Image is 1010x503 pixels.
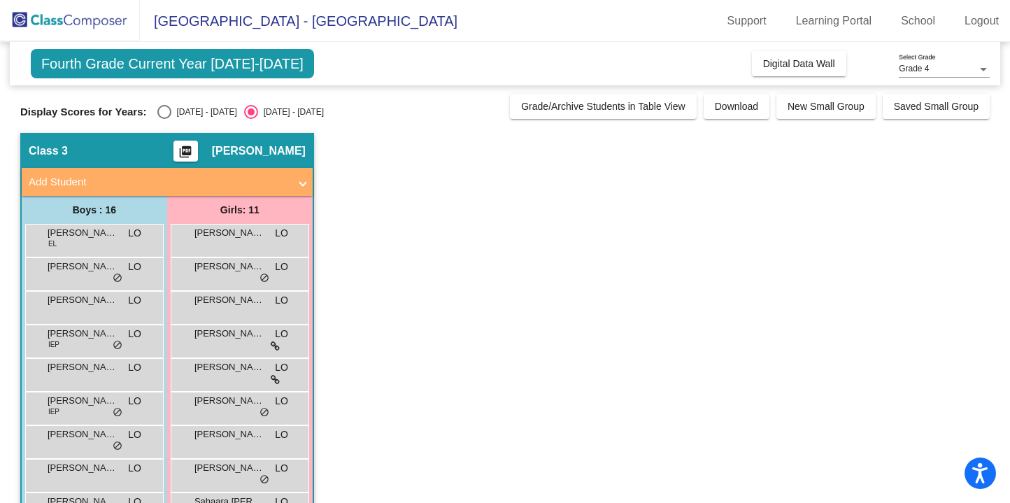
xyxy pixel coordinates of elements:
span: LO [128,427,141,442]
span: LO [128,327,141,341]
span: do_not_disturb_alt [113,340,122,351]
span: [PERSON_NAME] [48,293,118,307]
span: [PERSON_NAME] [194,461,264,475]
span: LO [128,260,141,274]
span: LO [275,360,288,375]
a: Logout [953,10,1010,32]
span: do_not_disturb_alt [113,407,122,418]
span: [PERSON_NAME] [194,360,264,374]
span: Digital Data Wall [763,58,835,69]
div: Boys : 16 [22,196,167,224]
button: Download [704,94,769,119]
span: LO [128,293,141,308]
span: [PERSON_NAME] [194,293,264,307]
mat-expansion-panel-header: Add Student [22,168,313,196]
span: LO [275,327,288,341]
span: EL [48,239,57,249]
span: [PERSON_NAME] [48,461,118,475]
button: Print Students Details [173,141,198,162]
span: LO [275,226,288,241]
span: Display Scores for Years: [20,106,147,118]
span: Grade/Archive Students in Table View [521,101,685,112]
span: [PERSON_NAME] [48,327,118,341]
span: [PERSON_NAME] [48,360,118,374]
span: LO [275,461,288,476]
span: Class 3 [29,144,68,158]
a: School [890,10,946,32]
div: Girls: 11 [167,196,313,224]
mat-icon: picture_as_pdf [177,145,194,164]
span: do_not_disturb_alt [259,474,269,486]
span: [PERSON_NAME] [48,226,118,240]
button: Grade/Archive Students in Table View [510,94,697,119]
span: [PERSON_NAME] [194,260,264,274]
span: IEP [48,406,59,417]
button: New Small Group [776,94,876,119]
span: do_not_disturb_alt [113,273,122,284]
button: Digital Data Wall [752,51,846,76]
span: LO [275,260,288,274]
a: Learning Portal [785,10,883,32]
mat-panel-title: Add Student [29,174,289,190]
span: LO [128,226,141,241]
span: LO [275,394,288,409]
span: do_not_disturb_alt [259,407,269,418]
span: [PERSON_NAME] [194,327,264,341]
span: New Small Group [788,101,865,112]
span: [PERSON_NAME] [194,394,264,408]
span: Saved Small Group [894,101,979,112]
button: Saved Small Group [883,94,990,119]
span: [PERSON_NAME] [194,226,264,240]
span: do_not_disturb_alt [113,441,122,452]
span: [PERSON_NAME] [48,260,118,274]
mat-radio-group: Select an option [157,105,324,119]
span: Download [715,101,758,112]
span: do_not_disturb_alt [259,273,269,284]
span: Grade 4 [899,64,929,73]
span: [PERSON_NAME] [212,144,306,158]
span: IEP [48,339,59,350]
div: [DATE] - [DATE] [171,106,237,118]
span: LO [128,461,141,476]
span: [PERSON_NAME] [48,427,118,441]
span: LO [275,293,288,308]
span: [PERSON_NAME] [48,394,118,408]
span: LO [275,427,288,442]
span: Fourth Grade Current Year [DATE]-[DATE] [31,49,314,78]
span: [GEOGRAPHIC_DATA] - [GEOGRAPHIC_DATA] [140,10,457,32]
span: LO [128,394,141,409]
span: [PERSON_NAME] [194,427,264,441]
div: [DATE] - [DATE] [258,106,324,118]
span: LO [128,360,141,375]
a: Support [716,10,778,32]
